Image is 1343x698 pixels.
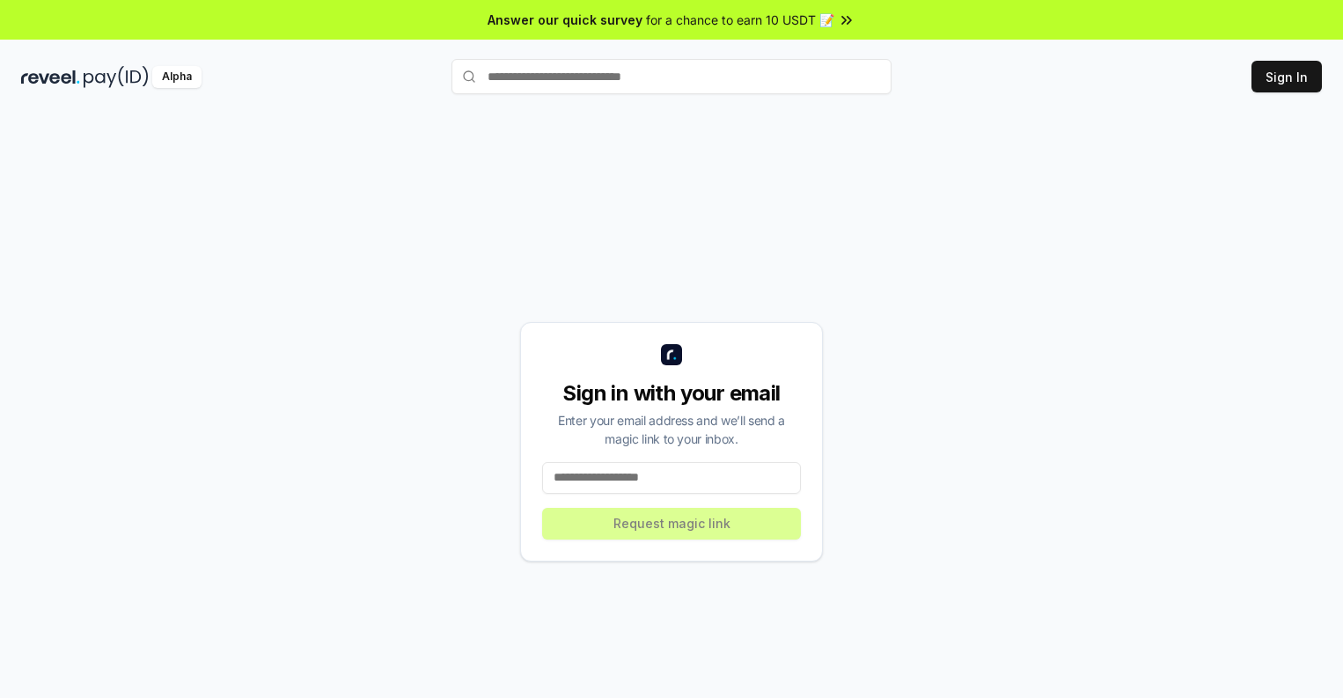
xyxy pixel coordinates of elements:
[661,344,682,365] img: logo_small
[152,66,202,88] div: Alpha
[21,66,80,88] img: reveel_dark
[646,11,834,29] span: for a chance to earn 10 USDT 📝
[542,379,801,408] div: Sign in with your email
[488,11,642,29] span: Answer our quick survey
[542,411,801,448] div: Enter your email address and we’ll send a magic link to your inbox.
[84,66,149,88] img: pay_id
[1251,61,1322,92] button: Sign In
